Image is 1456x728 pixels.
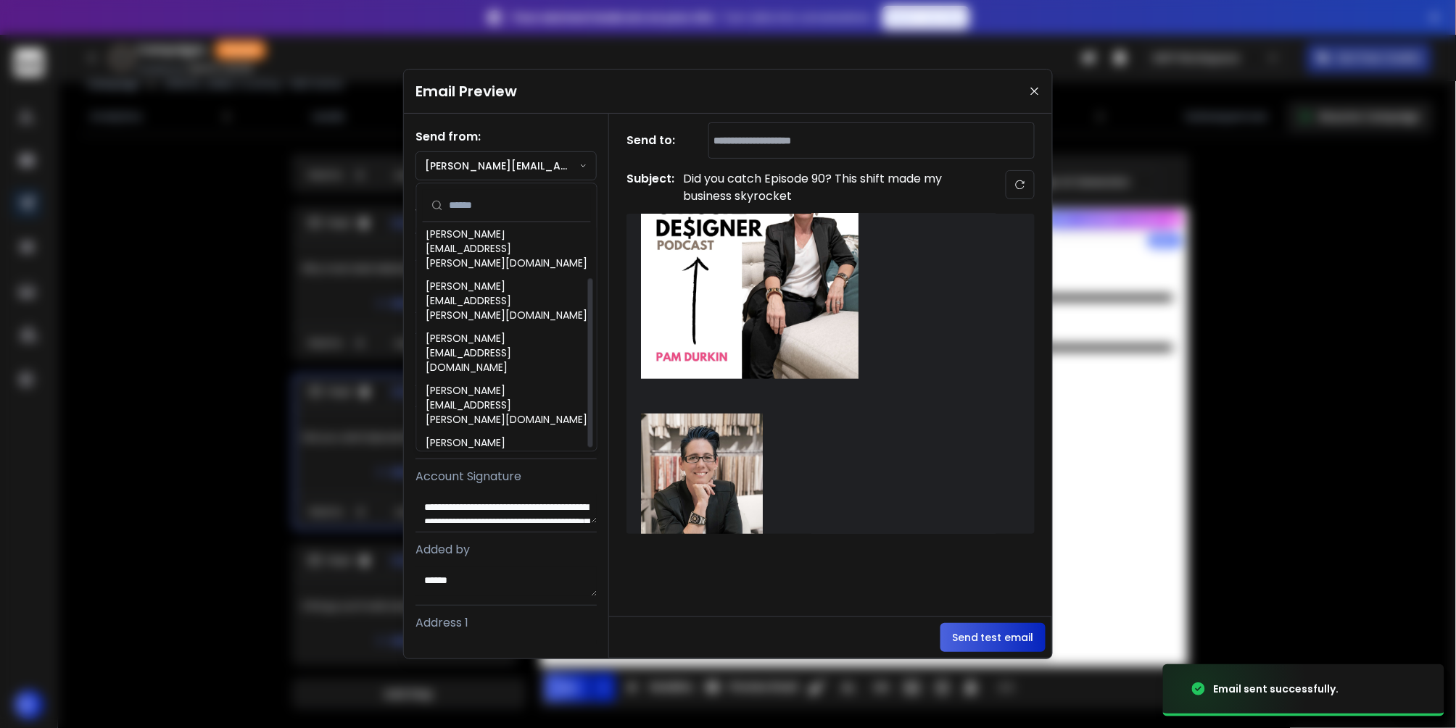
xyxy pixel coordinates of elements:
[1214,682,1339,696] div: Email sent successfully.
[415,614,597,632] p: Address 1
[426,384,588,427] div: [PERSON_NAME][EMAIL_ADDRESS][PERSON_NAME][DOMAIN_NAME]
[415,468,597,485] p: Account Signature
[415,128,597,146] h1: Send from:
[940,623,1046,652] button: Send test email
[683,170,973,205] p: Did you catch Episode 90? This shift made my business skyrocket
[415,541,597,558] p: Added by
[426,436,588,480] div: [PERSON_NAME][EMAIL_ADDRESS][DOMAIN_NAME]
[426,332,588,375] div: [PERSON_NAME][EMAIL_ADDRESS][DOMAIN_NAME]
[626,132,684,149] h1: Send to:
[425,159,579,173] p: [PERSON_NAME][EMAIL_ADDRESS][DOMAIN_NAME]
[426,280,588,323] div: [PERSON_NAME][EMAIL_ADDRESS][PERSON_NAME][DOMAIN_NAME]
[415,81,517,101] h1: Email Preview
[426,227,588,271] div: [PERSON_NAME][EMAIL_ADDRESS][PERSON_NAME][DOMAIN_NAME]
[626,170,674,205] h1: Subject:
